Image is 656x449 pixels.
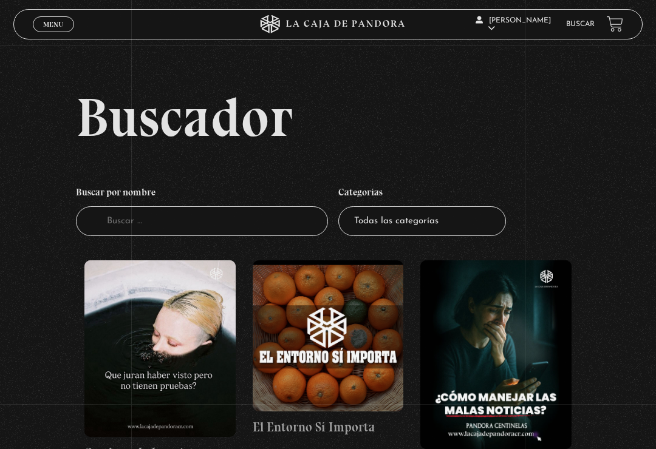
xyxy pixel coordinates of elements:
h4: Categorías [338,181,506,206]
a: Buscar [566,21,595,28]
h4: El Entorno Sí Importa [253,417,404,437]
span: Cerrar [39,31,68,39]
h2: Buscador [76,90,643,144]
a: View your shopping cart [607,16,623,32]
span: Menu [43,21,63,28]
a: El Entorno Sí Importa [253,260,404,436]
h4: Buscar por nombre [76,181,328,206]
span: [PERSON_NAME] [476,17,551,32]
